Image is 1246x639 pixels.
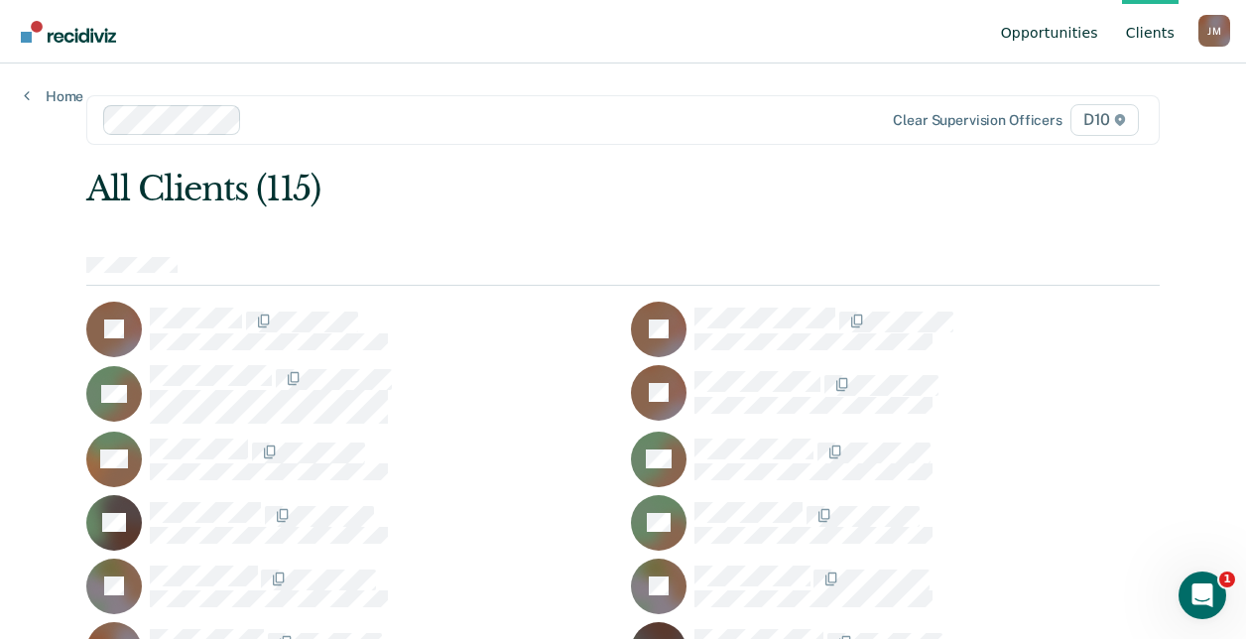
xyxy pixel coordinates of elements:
[1198,15,1230,47] div: J M
[1198,15,1230,47] button: Profile dropdown button
[893,112,1061,129] div: Clear supervision officers
[24,87,83,105] a: Home
[1219,572,1235,587] span: 1
[1179,572,1226,619] iframe: Intercom live chat
[1070,104,1139,136] span: D10
[21,21,116,43] img: Recidiviz
[86,169,945,209] div: All Clients (115)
